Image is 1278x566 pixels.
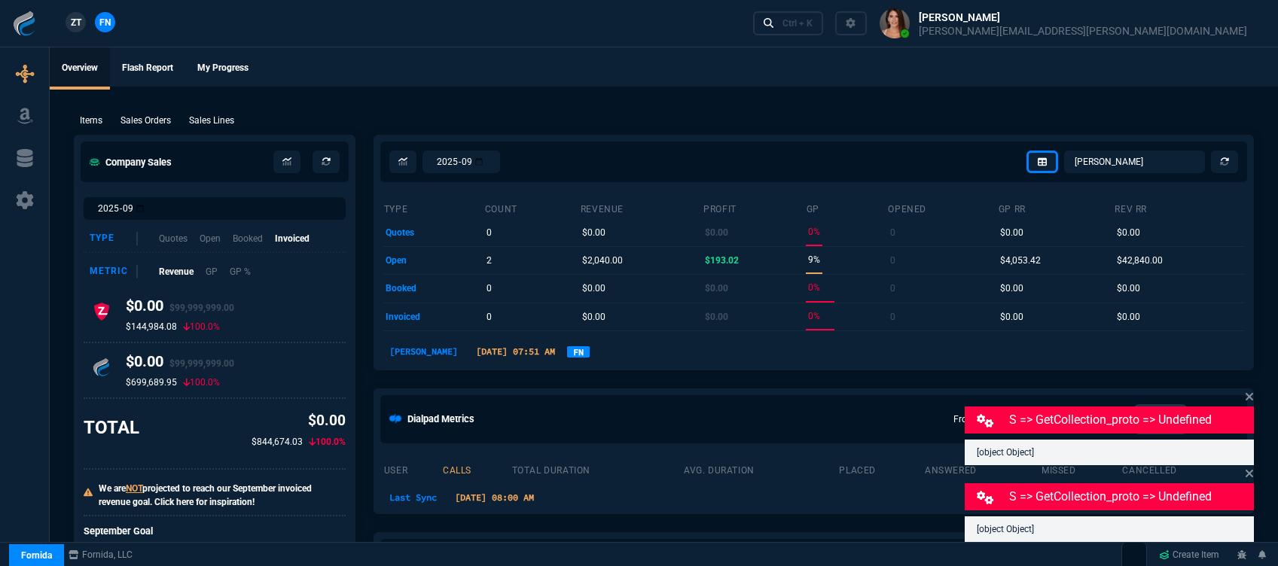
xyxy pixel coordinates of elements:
[442,458,511,479] th: calls
[806,197,888,218] th: GP
[322,540,346,555] span: Revenue for Sep.
[50,47,110,90] a: Overview
[890,278,895,299] p: 0
[1117,306,1140,327] p: $0.00
[887,197,997,218] th: opened
[808,221,820,242] p: 0%
[1117,278,1140,299] p: $0.00
[953,412,1004,426] p: From:
[1000,306,1023,327] p: $0.00
[90,155,172,169] h5: Company Sales
[683,458,839,479] th: avg. duration
[1117,250,1163,271] p: $42,840.00
[309,435,346,449] p: 100.0%
[486,278,492,299] p: 0
[99,16,111,29] span: FN
[808,277,820,298] p: 0%
[383,491,443,504] p: Last Sync
[275,232,310,245] p: Invoiced
[1153,543,1225,566] a: Create Item
[486,250,492,271] p: 2
[84,541,150,555] p: Revenue for Sep.
[126,297,234,321] h4: $0.00
[1000,250,1041,271] p: $4,053.42
[169,358,234,369] span: $99,999,999.00
[383,458,442,479] th: user
[890,306,895,327] p: 0
[64,548,137,561] a: msbcCompanyName
[486,306,492,327] p: 0
[84,525,346,537] h6: September Goal
[449,491,540,504] p: [DATE] 08:00 AM
[159,265,194,278] p: Revenue
[407,412,474,426] h5: Dialpad Metrics
[183,376,220,388] p: 100.0%
[705,278,728,299] p: $0.00
[511,458,683,479] th: total duration
[582,306,605,327] p: $0.00
[924,458,1041,479] th: answered
[189,114,234,127] p: Sales Lines
[484,197,580,218] th: count
[252,435,303,449] p: $844,674.03
[99,482,346,509] p: We are projected to reach our September invoiced revenue goal. Click here for inspiration!
[90,265,138,278] div: Metric
[1114,197,1244,218] th: Rev RR
[71,16,81,29] span: ZT
[90,232,138,245] div: Type
[200,232,221,245] p: Open
[582,250,623,271] p: $2,040.00
[1009,488,1252,506] p: S => getCollection_proto => undefined
[782,17,813,29] div: Ctrl + K
[808,249,820,270] p: 9%
[1009,411,1252,429] p: S => getCollection_proto => undefined
[580,197,703,218] th: revenue
[1000,222,1023,243] p: $0.00
[230,265,251,278] p: GP %
[185,47,261,90] a: My Progress
[1000,278,1023,299] p: $0.00
[383,246,484,274] td: open
[705,250,739,271] p: $193.02
[84,416,139,439] h3: TOTAL
[110,47,185,90] a: Flash Report
[705,306,728,327] p: $0.00
[582,278,605,299] p: $0.00
[977,522,1242,536] p: [object Object]
[233,232,263,245] p: Booked
[703,197,806,218] th: Profit
[890,250,895,271] p: 0
[126,376,177,388] p: $699,689.95
[486,222,492,243] p: 0
[126,352,234,376] h4: $0.00
[383,218,484,246] td: quotes
[567,346,590,358] a: FN
[252,410,346,432] p: $0.00
[838,458,924,479] th: placed
[705,222,728,243] p: $0.00
[890,222,895,243] p: 0
[159,232,188,245] p: Quotes
[470,345,561,358] p: [DATE] 07:51 AM
[308,540,346,555] p: spec.value
[383,345,464,358] p: [PERSON_NAME]
[383,275,484,303] td: booked
[120,114,171,127] p: Sales Orders
[383,197,484,218] th: type
[977,446,1242,459] p: [object Object]
[582,222,605,243] p: $0.00
[126,321,177,333] p: $144,984.08
[183,321,220,333] p: 100.0%
[383,303,484,330] td: invoiced
[1117,222,1140,243] p: $0.00
[169,303,234,313] span: $99,999,999.00
[998,197,1115,218] th: GP RR
[206,265,218,278] p: GP
[808,306,820,327] p: 0%
[80,114,102,127] p: Items
[126,483,142,494] span: NOT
